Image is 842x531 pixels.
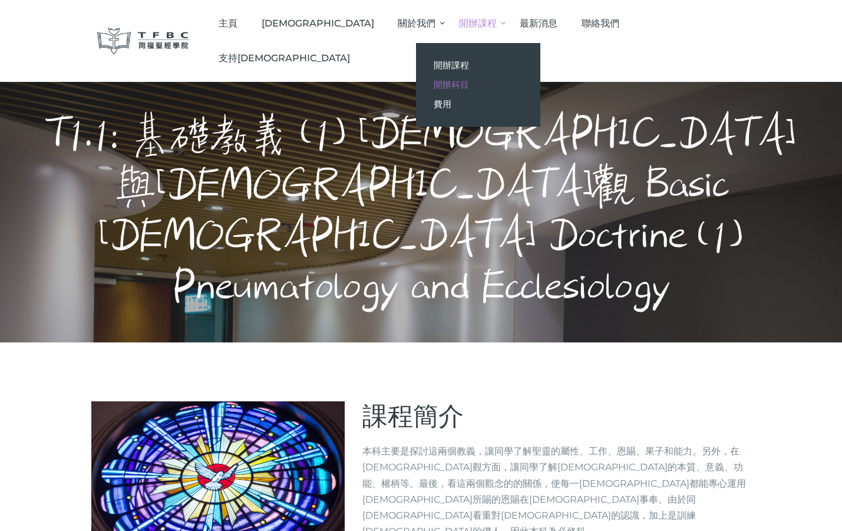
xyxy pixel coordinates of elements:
[97,28,189,54] img: 同福聖經學院 TFBC
[447,6,508,41] a: 開辦課程
[459,18,497,29] span: 開辦課程
[219,52,350,64] span: 支持[DEMOGRAPHIC_DATA]
[207,6,250,41] a: 主頁
[508,6,570,41] a: 最新消息
[262,18,374,29] span: [DEMOGRAPHIC_DATA]
[219,18,237,29] span: 主頁
[386,6,447,41] a: 關於我們
[434,98,451,110] span: 費用
[582,18,619,29] span: 聯絡我們
[398,18,435,29] span: 關於我們
[207,41,362,75] a: 支持[DEMOGRAPHIC_DATA]
[250,6,387,41] a: [DEMOGRAPHIC_DATA]
[570,6,632,41] a: 聯絡我們
[416,55,540,75] a: 開辦課程
[362,401,464,431] span: 課程簡介
[520,18,557,29] span: 最新消息
[434,79,469,90] span: 開辦科目
[434,60,469,71] span: 開辦課程
[42,110,800,314] h1: T1.1: 基礎教義 (1) [DEMOGRAPHIC_DATA]與[DEMOGRAPHIC_DATA]觀 Basic [DEMOGRAPHIC_DATA] Doctrine (1) Pneum...
[416,75,540,94] a: 開辦科目
[416,94,540,114] a: 費用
